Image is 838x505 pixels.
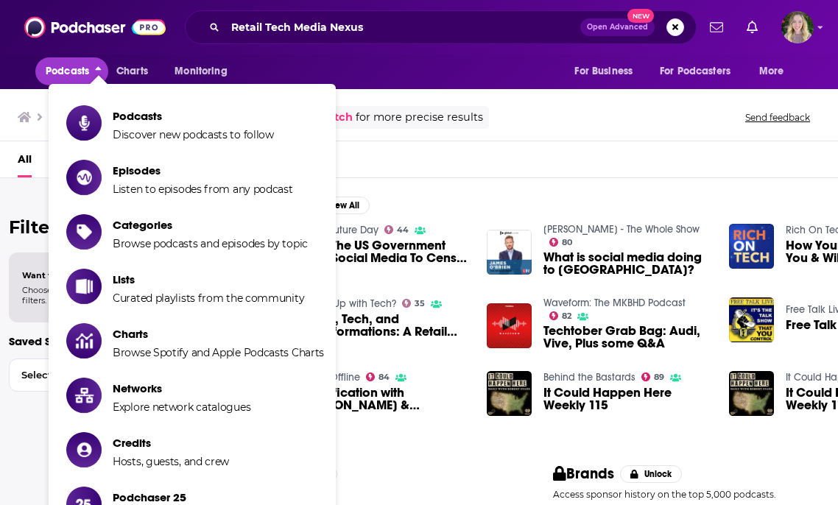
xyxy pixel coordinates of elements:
span: For Business [574,61,633,82]
span: 84 [378,374,390,381]
a: 89 [641,372,665,381]
span: Choose a tab above to access filters. [22,285,138,306]
span: Open Advanced [587,24,648,31]
a: Enzittification with Cory Doctorow & Brian Merchant [301,386,469,412]
span: Categories [113,218,308,232]
button: open menu [749,57,803,85]
h2: Brands [553,465,614,483]
a: Show notifications dropdown [741,15,764,40]
span: Charts [113,327,324,341]
span: Want to filter your results? [22,270,138,280]
a: Techtober Grab Bag: Audi, Vive, Plus some Q&A [543,325,711,350]
span: How The US Government Uses Social Media To Censor Free Speech | [PERSON_NAME] and [PERSON_NAME] [301,239,469,264]
span: What is social media doing to [GEOGRAPHIC_DATA]? [543,251,711,276]
button: Send feedback [741,111,814,124]
img: Techtober Grab Bag: Audi, Vive, Plus some Q&A [487,303,532,348]
a: 35 [402,299,426,308]
a: Waveform: The MKBHD Podcast [543,297,686,309]
span: 82 [562,313,571,319]
span: More [759,61,784,82]
input: Search podcasts, credits, & more... [225,15,580,39]
span: 44 [397,227,409,233]
span: Charts [116,61,148,82]
a: What is social media doing to us? [543,251,711,276]
a: Tariffs, Tech, and Transformations: A Retail Reality Check [301,313,469,338]
span: Episodes [113,163,293,177]
span: Monitoring [175,61,227,82]
span: 89 [654,374,664,381]
img: User Profile [781,11,814,43]
button: Show profile menu [781,11,814,43]
a: 44 [384,225,409,234]
span: New [627,9,654,23]
img: It Could Happen Here Weekly 115 [729,371,774,416]
span: Select [10,370,180,380]
button: open menu [564,57,651,85]
img: It Could Happen Here Weekly 115 [487,371,532,416]
p: Saved Searches [9,334,211,348]
a: How The US Government Uses Social Media To Censor Free Speech | Mike Benz and Marc Beckman [301,239,469,264]
img: What is social media doing to us? [487,230,532,275]
span: Podchaser 25 [113,490,209,504]
button: open menu [650,57,752,85]
button: Unlock [620,465,683,483]
a: 82 [549,311,572,320]
a: Charts [107,57,157,85]
span: Lists [113,272,304,286]
a: Show notifications dropdown [704,15,729,40]
span: Listen to episodes from any podcast [113,183,293,196]
span: Browse Spotify and Apple Podcasts Charts [113,346,324,359]
span: Podcasts [46,61,89,82]
span: Explore network catalogues [113,400,250,414]
p: Access sponsor history on the top 5,000 podcasts. [553,489,814,500]
a: James O'Brien - The Whole Show [543,223,700,236]
span: Browse podcasts and episodes by topic [113,237,308,250]
span: Hosts, guests, and crew [113,455,229,468]
button: Open AdvancedNew [580,18,655,36]
a: 80 [549,238,573,247]
span: Credits [113,436,229,450]
span: Enzittification with [PERSON_NAME] & [PERSON_NAME] [301,386,469,412]
a: All [18,147,32,177]
button: close menu [35,57,108,85]
img: Podchaser - Follow, Share and Rate Podcasts [24,13,166,41]
img: Free Talk Live 2023-05-05 [729,297,774,342]
button: Select [9,359,211,392]
div: Search podcasts, credits, & more... [185,10,697,44]
span: Curated playlists from the community [113,292,304,305]
a: What's Up with Tech? [301,297,396,310]
button: open menu [164,57,246,85]
span: 80 [562,239,572,246]
a: Behind the Bastards [543,371,635,384]
a: It Could Happen Here Weekly 115 [543,386,711,412]
span: 35 [415,300,425,307]
span: Podcasts [113,109,274,123]
span: Networks [113,381,250,395]
span: For Podcasters [660,61,730,82]
span: Logged in as lauren19365 [781,11,814,43]
img: How Your Phone Spies on You & WiFi 7 Explained [729,224,774,269]
h2: Filter By [9,216,211,238]
span: Discover new podcasts to follow [113,128,274,141]
span: for more precise results [356,109,483,126]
